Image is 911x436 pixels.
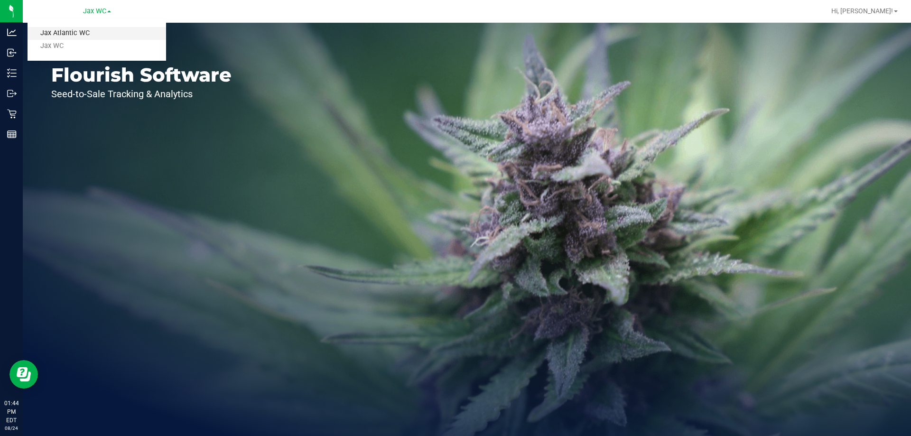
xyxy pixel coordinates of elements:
iframe: Resource center [9,360,38,389]
inline-svg: Outbound [7,89,17,98]
p: Flourish Software [51,65,232,84]
span: Hi, [PERSON_NAME]! [831,7,893,15]
inline-svg: Analytics [7,28,17,37]
p: Seed-to-Sale Tracking & Analytics [51,89,232,99]
inline-svg: Inventory [7,68,17,78]
a: Jax Atlantic WC [28,27,166,40]
a: Jax WC [28,40,166,53]
p: 08/24 [4,425,19,432]
p: 01:44 PM EDT [4,399,19,425]
inline-svg: Inbound [7,48,17,57]
span: Jax WC [83,7,106,15]
inline-svg: Reports [7,130,17,139]
inline-svg: Retail [7,109,17,119]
